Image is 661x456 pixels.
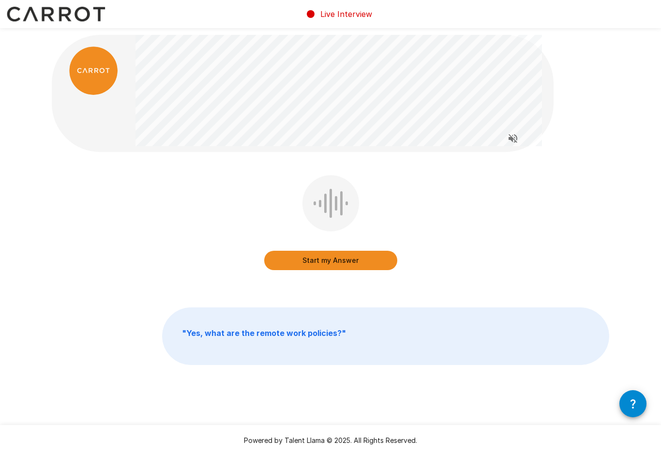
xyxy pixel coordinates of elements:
b: " Yes, what are the remote work policies? " [182,328,346,338]
p: Powered by Talent Llama © 2025. All Rights Reserved. [12,436,649,445]
img: carrot_logo.png [69,46,118,95]
button: Start my Answer [264,251,397,270]
p: Live Interview [320,8,372,20]
button: Read questions aloud [503,129,523,148]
